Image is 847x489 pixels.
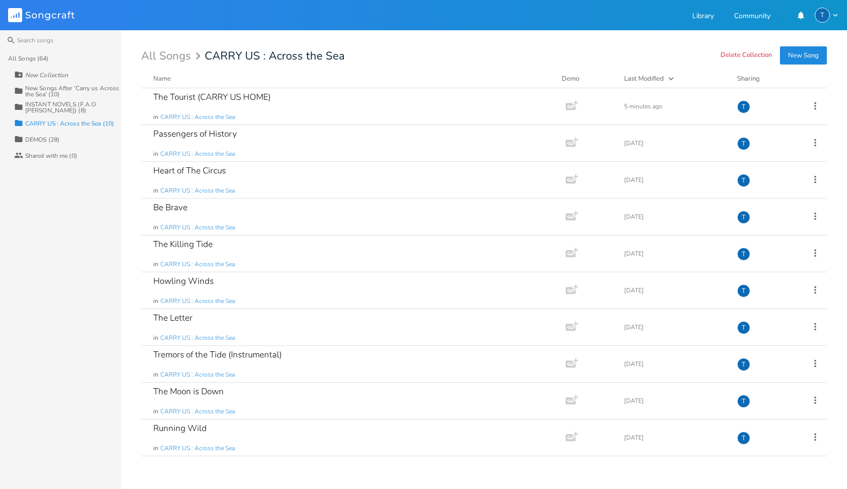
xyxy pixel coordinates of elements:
div: New Collection [25,72,68,78]
div: Heart of The Circus [153,166,226,175]
span: CARRY US : Across the Sea [160,150,235,158]
div: [DATE] [624,398,725,404]
div: Shared with me (0) [25,153,77,159]
div: [DATE] [624,361,725,367]
span: in [153,187,158,195]
a: Community [734,13,770,21]
div: The Killing Tide [737,211,750,224]
div: The Killing Tide [737,248,750,261]
div: The Killing Tide [737,284,750,297]
span: CARRY US : Across the Sea [205,50,345,62]
div: All Songs (64) [8,55,48,62]
div: Last Modified [624,74,664,83]
div: [DATE] [624,287,725,293]
span: in [153,371,158,379]
button: Last Modified [624,74,725,84]
div: Demo [562,74,612,84]
div: Sharing [737,74,798,84]
div: Howling Winds [153,277,214,285]
div: The Moon is Down [153,387,224,396]
div: New Songs After 'Carry us Across the Sea' (10) [25,85,121,97]
div: The Tourist (CARRY US HOME) [153,93,271,101]
div: Name [153,74,171,83]
div: The Killing Tide [737,137,750,150]
div: The Killing Tide [815,8,830,23]
div: The Killing Tide [737,358,750,371]
div: 5 minutes ago [624,103,725,109]
button: Name [153,74,550,84]
div: INSTANT NOVELS (F.A.O [PERSON_NAME]) (8) [25,101,121,113]
div: [DATE] [624,324,725,330]
div: The Killing Tide [737,321,750,334]
span: CARRY US : Across the Sea [160,187,235,195]
button: T [815,8,839,23]
span: CARRY US : Across the Sea [160,334,235,342]
div: The Killing Tide [737,174,750,187]
div: The Letter [153,314,193,322]
div: Tremors of the Tide (Instrumental) [153,350,282,359]
span: in [153,297,158,305]
div: The Killing Tide [737,100,750,113]
span: in [153,150,158,158]
span: in [153,113,158,121]
div: DEMOS (28) [25,137,59,143]
div: The Killing Tide [153,240,213,249]
div: The Killing Tide [737,432,750,445]
span: CARRY US : Across the Sea [160,371,235,379]
div: Be Brave [153,203,188,212]
span: CARRY US : Across the Sea [160,113,235,121]
span: in [153,407,158,416]
span: CARRY US : Across the Sea [160,444,235,453]
div: [DATE] [624,140,725,146]
div: The Killing Tide [737,395,750,408]
div: [DATE] [624,214,725,220]
span: in [153,223,158,232]
div: Passengers of History [153,130,237,138]
a: Library [692,13,714,21]
div: [DATE] [624,251,725,257]
span: CARRY US : Across the Sea [160,223,235,232]
button: New Song [780,46,827,65]
div: [DATE] [624,435,725,441]
div: CARRY US : Across the Sea (10) [25,120,114,127]
button: Delete Collection [720,51,772,60]
span: in [153,260,158,269]
span: CARRY US : Across the Sea [160,297,235,305]
div: [DATE] [624,177,725,183]
div: Running Wild [153,424,207,433]
span: CARRY US : Across the Sea [160,407,235,416]
span: in [153,334,158,342]
span: CARRY US : Across the Sea [160,260,235,269]
span: in [153,444,158,453]
div: All Songs [141,51,204,61]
